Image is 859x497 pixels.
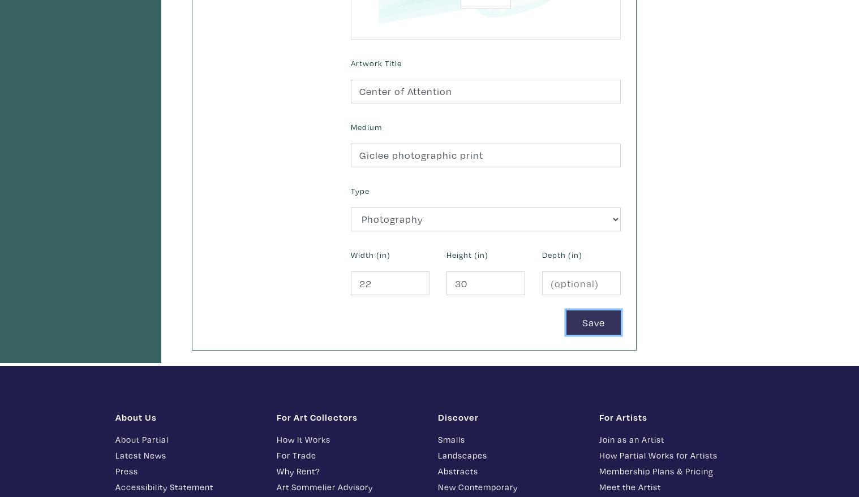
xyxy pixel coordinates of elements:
a: Abstracts [438,465,582,478]
a: Smalls [438,433,582,446]
a: Press [115,465,260,478]
label: Type [351,185,370,197]
label: Depth (in) [542,249,582,261]
a: Meet the Artist [599,481,744,494]
input: (optional) [542,271,621,296]
a: Membership Plans & Pricing [599,465,744,478]
a: New Contemporary [438,481,582,494]
input: Ex. Acrylic on canvas, giclee on photo paper [351,144,621,168]
label: Artwork Title [351,57,402,70]
label: Medium [351,121,382,133]
h1: For Art Collectors [277,412,421,423]
a: Why Rent? [277,465,421,478]
a: For Trade [277,449,421,462]
h1: For Artists [599,412,744,423]
a: Accessibility Statement [115,481,260,494]
h1: About Us [115,412,260,423]
a: How It Works [277,433,421,446]
a: Art Sommelier Advisory [277,481,421,494]
a: Landscapes [438,449,582,462]
a: About Partial [115,433,260,446]
h1: Discover [438,412,582,423]
button: Save [566,310,621,335]
a: Join as an Artist [599,433,744,446]
label: Width (in) [351,249,390,261]
a: How Partial Works for Artists [599,449,744,462]
label: Height (in) [446,249,488,261]
a: Latest News [115,449,260,462]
